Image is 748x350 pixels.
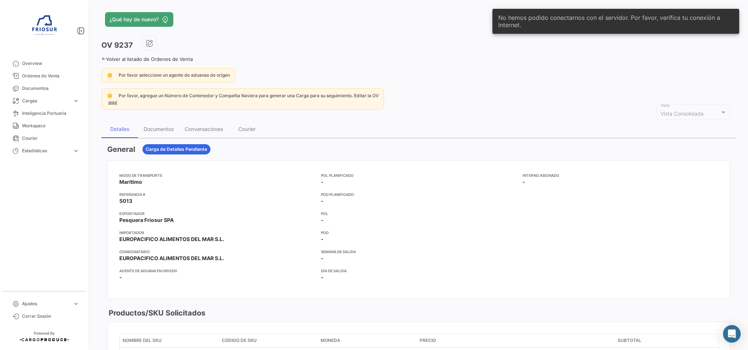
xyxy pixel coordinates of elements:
div: Abrir Intercom Messenger [723,325,741,343]
span: Workspace [22,123,79,129]
h3: General [107,144,135,154]
span: Vista Consolidada [661,110,704,117]
span: Marítimo [119,178,142,186]
div: Conversaciones [185,126,223,132]
span: Carga de Detalles Pendiente [146,146,207,153]
app-card-info-title: Exportador [119,211,315,216]
span: Precio [420,337,436,344]
span: Subtotal [618,337,642,344]
datatable-header-cell: Nombre del SKU [120,334,219,347]
img: 6ea6c92c-e42a-4aa8-800a-31a9cab4b7b0.jpg [26,9,62,45]
span: - [321,236,324,243]
a: Volver al listado de Ordenes de Venta [101,56,193,62]
span: expand_more [73,98,79,104]
a: Ordenes de Venta [6,70,82,82]
app-card-info-title: POD [321,230,517,236]
span: - [523,178,525,186]
span: Ajustes [22,300,70,307]
app-card-info-title: Día de Salida [321,268,517,274]
datatable-header-cell: Moneda [318,334,417,347]
app-card-info-title: Interno Asignado [523,172,718,178]
button: ¿Qué hay de nuevo? [105,12,173,27]
span: - [321,274,324,281]
span: - [321,178,324,186]
span: Overview [22,60,79,67]
app-card-info-title: Importador [119,230,315,236]
span: - [321,197,324,205]
a: Inteligencia Portuaria [6,107,82,120]
app-card-info-title: POD Planificado [321,192,517,197]
span: expand_more [73,147,79,154]
span: EUROPACIFICO ALIMENTOS DEL MAR S.L. [119,255,224,262]
span: Por favor, agregue un Número de Contenedor y Compañía Naviera para generar una Carga para su segu... [119,93,379,98]
a: Workspace [6,120,82,132]
app-card-info-title: POL [321,211,517,216]
div: Documentos [144,126,174,132]
span: - [119,274,122,281]
a: Courier [6,132,82,145]
span: expand_more [73,300,79,307]
span: 5013 [119,197,132,205]
span: Cerrar Sesión [22,313,79,320]
span: - [321,255,324,262]
span: Por favor seleccione un agente de aduanas de origen [119,72,230,78]
span: Courier [22,135,79,142]
a: aquí [107,99,119,105]
app-card-info-title: Modo de Transporte [119,172,315,178]
app-card-info-title: Agente de Aduana en Origen [119,268,315,274]
app-card-info-title: POL Planificado [321,172,517,178]
a: Documentos [6,82,82,95]
app-card-info-title: Consignatario [119,249,315,255]
h3: OV 9237 [101,40,133,50]
a: Overview [6,57,82,70]
app-card-info-title: Referencia # [119,192,315,197]
span: EUROPACIFICO ALIMENTOS DEL MAR S.L. [119,236,224,243]
span: Estadísticas [22,147,70,154]
span: Inteligencia Portuaria [22,110,79,117]
div: Detalles [110,126,129,132]
span: Pesquera Friosur SPA [119,216,174,224]
span: ¿Qué hay de nuevo? [109,16,159,23]
datatable-header-cell: Código de SKU [219,334,318,347]
span: Código de SKU [222,337,257,344]
span: Nombre del SKU [123,337,162,344]
app-card-info-title: Semana de Salida [321,249,517,255]
span: Ordenes de Venta [22,73,79,79]
span: Documentos [22,85,79,92]
span: - [321,216,324,224]
span: Moneda [321,337,340,344]
span: No hemos podido conectarnos con el servidor. Por favor, verifica tu conexión a Internet. [498,14,733,29]
div: Courier [238,126,256,132]
span: Cargas [22,98,70,104]
h3: Productos/SKU Solicitados [107,308,205,318]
